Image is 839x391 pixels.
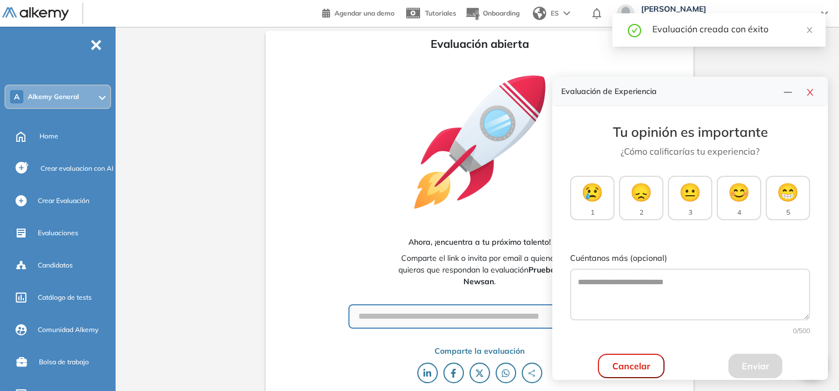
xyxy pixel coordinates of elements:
button: 😁5 [766,176,810,220]
h4: Evaluación de Experiencia [561,87,779,96]
span: Onboarding [483,9,520,17]
button: Onboarding [465,2,520,26]
button: 😢1 [570,176,615,220]
span: [PERSON_NAME] [641,4,810,13]
button: 😐3 [668,176,712,220]
span: 4 [737,207,741,217]
span: 😞 [630,179,652,205]
button: 😊4 [717,176,761,220]
span: Home [39,131,58,141]
img: Logo [2,7,69,21]
label: Cuéntanos más (opcional) [570,253,810,265]
span: Candidatos [38,260,73,270]
span: Bolsa de trabajo [39,357,89,367]
div: 0 /500 [570,326,810,336]
span: 2 [640,207,643,217]
span: check-circle [628,22,641,37]
span: A [14,92,19,101]
button: close [801,83,819,99]
span: Ahora, ¡encuentra a tu próximo talento! [408,236,551,248]
p: ¿Cómo calificarías tu experiencia? [570,145,810,158]
span: 😢 [581,179,603,205]
span: Evaluaciones [38,228,78,238]
a: Agendar una demo [322,6,394,19]
span: Evaluación abierta [431,36,529,52]
h3: Tu opinión es importante [570,124,810,140]
button: 😞2 [619,176,663,220]
button: Enviar [728,354,782,378]
span: Crear evaluacion con AI [41,164,113,174]
span: close [806,88,815,97]
span: 😁 [777,179,799,205]
span: Comparte el link o invita por email a quienes quieras que respondan la evaluación . [396,253,563,288]
span: 1 [591,207,595,217]
span: Crear Evaluación [38,196,89,206]
span: Comparte la evaluación [435,345,525,357]
span: Alkemy General [28,92,79,101]
span: line [783,88,792,97]
span: 😐 [679,179,701,205]
div: Evaluación creada con éxito [652,22,812,36]
span: 3 [688,207,692,217]
span: close [806,26,813,34]
span: Agendar una demo [334,9,394,17]
img: world [533,7,546,20]
span: 5 [786,207,790,217]
img: arrow [563,11,570,16]
span: Catálogo de tests [38,293,92,303]
span: ES [551,8,559,18]
button: line [779,83,797,99]
span: Comunidad Alkemy [38,325,98,335]
span: Tutoriales [425,9,456,17]
span: 😊 [728,179,750,205]
button: Cancelar [598,354,665,378]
